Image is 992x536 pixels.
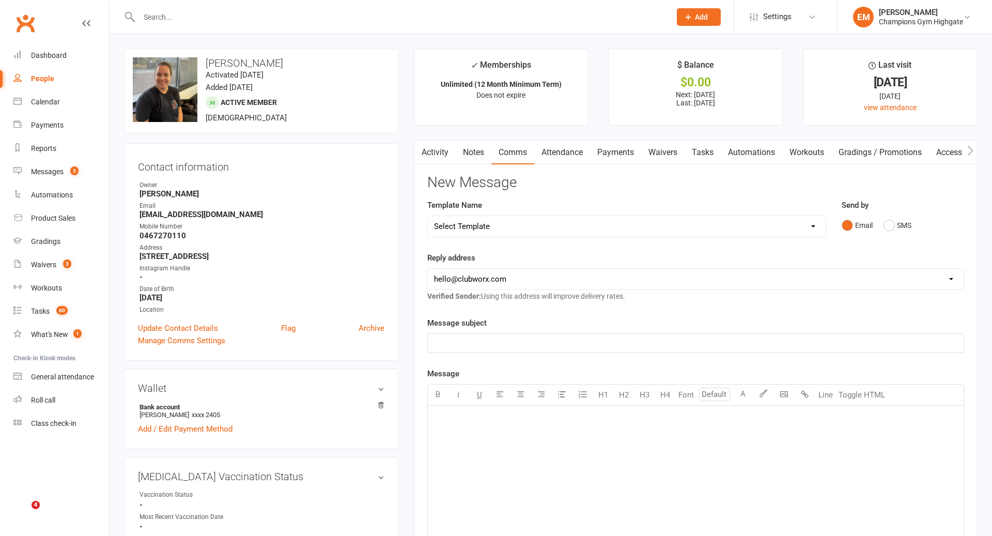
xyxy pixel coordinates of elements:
[139,490,225,500] div: Vaccination Status
[13,412,109,435] a: Class kiosk mode
[427,317,487,329] label: Message subject
[133,57,197,122] img: image1742895479.png
[476,91,525,99] span: Does not expire
[73,329,82,338] span: 1
[13,253,109,277] a: Waivers 3
[685,141,721,164] a: Tasks
[31,144,56,152] div: Reports
[593,385,614,405] button: H1
[618,90,773,107] p: Next: [DATE] Last: [DATE]
[139,201,384,211] div: Email
[879,8,963,17] div: [PERSON_NAME]
[138,157,384,173] h3: Contact information
[139,500,384,510] strong: -
[13,44,109,67] a: Dashboard
[677,8,721,26] button: Add
[13,230,109,253] a: Gradings
[31,167,64,176] div: Messages
[359,322,384,334] a: Archive
[13,114,109,137] a: Payments
[813,77,968,88] div: [DATE]
[414,141,456,164] a: Activity
[695,13,708,21] span: Add
[13,277,109,300] a: Workouts
[139,305,384,315] div: Location
[634,385,655,405] button: H3
[456,141,491,164] a: Notes
[139,231,384,240] strong: 0467270110
[13,207,109,230] a: Product Sales
[884,216,911,235] button: SMS
[10,501,35,526] iframe: Intercom live chat
[831,141,929,164] a: Gradings / Promotions
[13,300,109,323] a: Tasks 60
[139,403,379,411] strong: Bank account
[31,98,60,106] div: Calendar
[699,388,730,401] input: Default
[842,199,869,211] label: Send by
[31,284,62,292] div: Workouts
[491,141,534,164] a: Comms
[427,367,459,380] label: Message
[441,80,562,88] strong: Unlimited (12 Month Minimum Term)
[139,293,384,302] strong: [DATE]
[477,390,482,400] span: U
[139,210,384,219] strong: [EMAIL_ADDRESS][DOMAIN_NAME]
[136,10,663,24] input: Search...
[614,385,634,405] button: H2
[471,58,531,78] div: Memberships
[133,57,390,69] h3: [PERSON_NAME]
[31,307,50,315] div: Tasks
[281,322,296,334] a: Flag
[676,385,696,405] button: Font
[471,60,477,70] i: ✓
[13,137,109,160] a: Reports
[139,264,384,273] div: Instagram Handle
[469,385,490,405] button: U
[206,113,287,122] span: [DEMOGRAPHIC_DATA]
[721,141,782,164] a: Automations
[13,160,109,183] a: Messages 3
[70,166,79,175] span: 3
[427,199,482,211] label: Template Name
[534,141,590,164] a: Attendance
[63,259,71,268] span: 3
[138,402,384,420] li: [PERSON_NAME]
[138,382,384,394] h3: Wallet
[677,58,714,77] div: $ Balance
[138,471,384,482] h3: [MEDICAL_DATA] Vaccination Status
[12,10,38,36] a: Clubworx
[13,365,109,389] a: General attendance kiosk mode
[427,175,964,191] h3: New Message
[618,77,773,88] div: $0.00
[31,51,67,59] div: Dashboard
[138,334,225,347] a: Manage Comms Settings
[641,141,685,164] a: Waivers
[879,17,963,26] div: Champions Gym Highgate
[13,389,109,412] a: Roll call
[869,58,911,77] div: Last visit
[13,67,109,90] a: People
[139,243,384,253] div: Address
[13,90,109,114] a: Calendar
[31,373,94,381] div: General attendance
[139,284,384,294] div: Date of Birth
[139,252,384,261] strong: [STREET_ADDRESS]
[427,292,625,300] span: Using this address will improve delivery rates.
[31,237,60,246] div: Gradings
[836,385,888,405] button: Toggle HTML
[655,385,676,405] button: H4
[427,292,481,300] strong: Verified Sender:
[139,512,225,522] div: Most Recent Vaccination Date
[221,98,277,106] span: Active member
[31,261,56,269] div: Waivers
[815,385,836,405] button: Line
[782,141,831,164] a: Workouts
[139,522,384,531] strong: -
[864,103,917,112] a: view attendance
[733,385,753,405] button: A
[13,323,109,346] a: What's New1
[192,411,220,419] span: xxxx 2405
[206,70,263,80] time: Activated [DATE]
[813,90,968,102] div: [DATE]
